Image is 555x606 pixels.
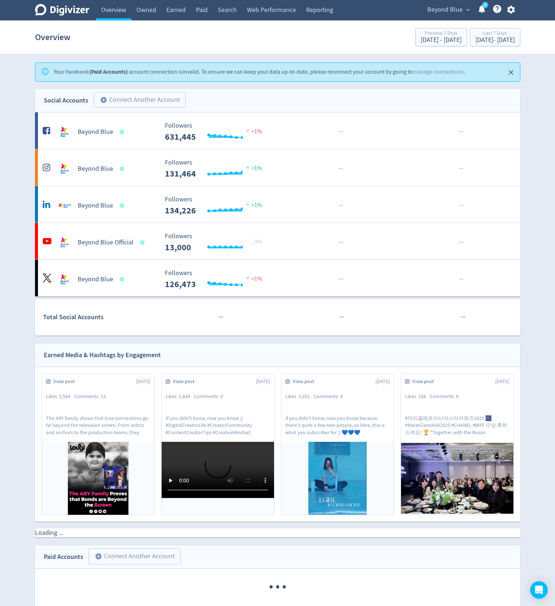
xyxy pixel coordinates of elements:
[342,275,343,284] span: ·
[462,275,463,284] span: ·
[340,393,343,400] span: 4
[459,275,460,284] span: ·
[57,125,72,139] img: Beyond Blue undefined
[460,238,462,247] span: ·
[405,393,430,400] div: Likes
[339,127,340,136] span: ·
[475,37,515,43] div: [DATE] - [DATE]
[78,201,113,210] h5: Beyond Blue
[250,238,262,246] span: _ 0%
[220,393,223,400] span: 0
[459,201,460,210] span: ·
[120,277,126,281] span: Data last synced: 30 Sep 2025, 5:02pm (AEST)
[78,275,113,284] h5: Beyond Blue
[339,164,340,173] span: ·
[57,272,72,287] img: Beyond Blue undefined
[74,393,110,400] div: Comments
[340,127,342,136] span: ·
[78,238,134,247] h5: Beyond Blue Official
[285,393,314,400] div: Likes
[59,393,70,400] span: 2,564
[459,127,460,136] span: ·
[482,2,488,8] a: 5
[340,201,342,210] span: ·
[244,128,262,135] span: <1%
[35,260,520,296] a: Beyond Blue undefinedBeyond Blue Followers --- Followers 126,473 <1%······
[162,374,274,515] a: View post[DATE]Likes1,844Comments0If you didn't know, now you know ;) #DigitalCreatorLife #Creato...
[140,240,146,244] span: Data last synced: 1 Oct 2025, 9:01am (AEST)
[221,313,223,322] span: ·
[35,528,520,537] p: Loading ...
[244,128,251,133] img: negative-performance.svg
[459,238,460,247] span: ·
[83,549,181,564] a: Connect Another Account
[101,393,106,400] span: 12
[35,223,520,259] a: Beyond Blue Official undefinedBeyond Blue Official Followers --- _ 0% Followers 13,000 ······
[88,93,186,108] a: Connect Another Account
[57,235,72,250] img: Beyond Blue Official undefined
[462,313,464,322] span: ·
[340,164,342,173] span: ·
[43,312,159,323] div: Total Social Accounts
[244,165,262,172] span: <1%
[54,65,465,79] div: Your account connection is invalid . To ensure we can keep your data up-to-date, please reconnect...
[418,393,426,400] span: 184
[341,313,342,322] span: ·
[530,581,548,599] div: Open Intercom Messenger
[375,378,390,385] span: [DATE]
[340,238,342,247] span: ·
[340,275,342,284] span: ·
[35,186,520,223] a: Beyond Blue undefinedBeyond Blue Followers --- Followers 134,226 <1%······
[430,393,463,400] div: Comments
[293,378,318,385] span: View post
[405,415,509,435] p: #마리끌레르아시아스타어워즈2025 🎆 #MarieClaireASA2025 #CHANEL #BIFF 수상 축하드려요! 🏆 "Together with the Busan Inter...
[484,3,486,8] text: 5
[161,233,271,252] svg: Followers ---
[425,4,471,16] button: Beyond Blue
[46,415,150,435] p: The ARY family shows that true connections go far beyond the television screen. From actors and a...
[35,149,520,186] a: Beyond Blue undefinedBeyond Blue Followers --- Followers 131,464 <1%······
[136,378,150,385] span: [DATE]
[244,201,262,209] span: <1%
[53,378,79,385] span: View post
[94,92,186,108] button: Connect Another Account
[268,569,274,606] span: ·
[161,122,271,142] svg: Followers ---
[339,238,340,247] span: ·
[342,201,343,210] span: ·
[285,415,390,435] p: if you didn't know, now you know because there's quite a few new people, so here, this is what yo...
[401,374,513,515] a: View post[DATE]Likes184Comments6#마리끌레르아시아스타어워즈2025 🎆 #MarieClaireASA2025 #CHANEL #BIFF 수상 축하드려요! ...
[427,4,463,16] span: Beyond Blue
[219,313,220,322] span: ·
[342,164,343,173] span: ·
[460,164,462,173] span: ·
[281,569,288,606] span: ·
[274,569,281,606] span: ·
[460,201,462,210] span: ·
[89,548,181,564] button: Connect Another Account
[244,275,262,282] span: <1%
[44,95,88,106] div: Social Accounts
[194,393,227,400] div: Comments
[339,313,341,322] span: ·
[464,313,465,322] span: ·
[161,270,271,289] svg: Followers ---
[421,31,462,37] div: Previous 7 Days
[412,378,438,385] span: View post
[173,378,199,385] span: View post
[166,415,270,435] p: If you didn't know, now you know ;) #DigitalCreatorLife #CreatorCommunity #ContentCreatorTips #Cr...
[415,28,467,46] button: Previous 7 Days[DATE] - [DATE]
[100,96,107,104] span: add_circle
[475,31,515,37] div: Last 7 Days
[460,127,462,136] span: ·
[65,68,128,76] strong: (Paid Accounts)
[78,165,113,173] h5: Beyond Blue
[44,350,161,360] div: Earned Media & Hashtags by Engagement
[342,238,343,247] span: ·
[465,7,471,13] span: expand_more
[95,553,102,560] span: add_circle
[281,374,394,515] a: View post[DATE]Likes1,051Comments4if you didn't know, now you know because there's quite a few ne...
[35,112,520,149] a: Beyond Blue undefinedBeyond Blue Followers --- Followers 631,445 <1%······
[421,37,462,43] div: [DATE] - [DATE]
[220,313,221,322] span: ·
